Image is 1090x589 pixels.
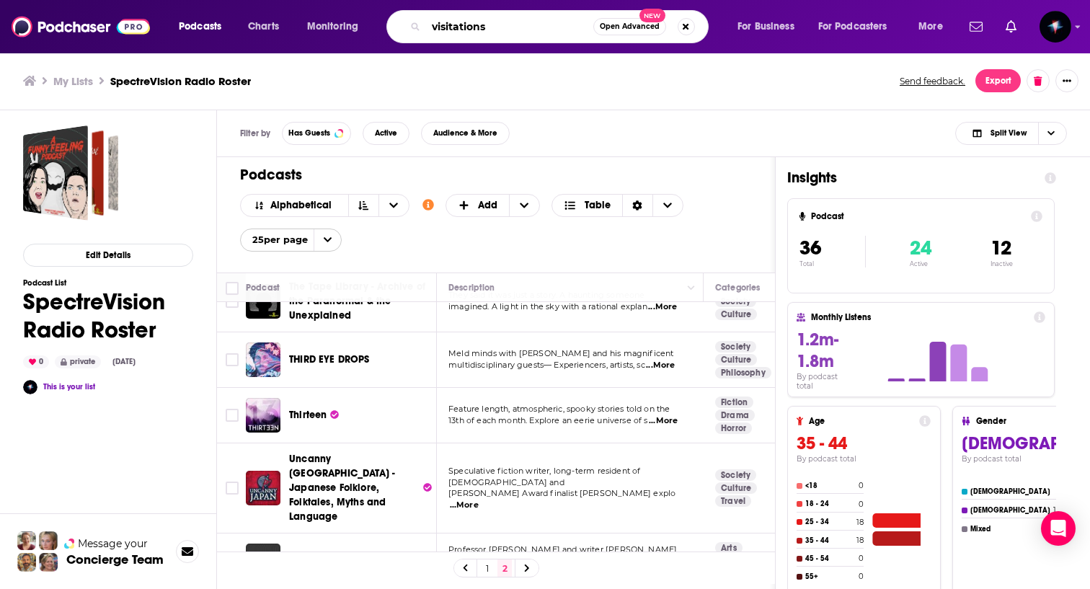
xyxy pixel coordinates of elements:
a: dnoah [23,380,37,394]
span: Active [375,129,397,137]
h3: 35 - 44 [797,433,931,454]
h4: By podcast total [797,372,856,391]
p: Active [910,260,931,267]
span: For Podcasters [818,17,887,37]
h4: 18 [1053,505,1060,515]
a: Society [715,341,756,353]
h3: SpectreVision Radio Roster [110,74,251,88]
img: Jules Profile [39,531,58,550]
h4: Podcast [811,211,1025,221]
h4: 35 - 44 [805,536,854,545]
button: open menu [297,15,377,38]
button: Show profile menu [1040,11,1071,43]
h4: Age [809,416,913,426]
span: New [639,9,665,22]
input: Search podcasts, credits, & more... [426,15,593,38]
span: Add [478,200,497,211]
h4: [DEMOGRAPHIC_DATA] [970,487,1053,496]
h4: 18 [856,518,864,527]
span: ...More [646,360,675,371]
span: ...More [450,500,479,511]
a: Philosophy [715,367,771,378]
button: open menu [169,15,240,38]
span: ...More [649,415,678,427]
span: multidisciplinary guests— Experiencers, artists, sc [448,360,645,370]
span: Speculative fiction writer, long-term resident of [DEMOGRAPHIC_DATA] and [448,466,640,487]
button: Column Actions [683,280,700,297]
a: Show additional information [422,198,434,212]
span: Toggle select row [226,482,239,495]
h4: 45 - 54 [805,554,856,563]
a: 2 [497,559,512,577]
span: Alphabetical [270,200,337,211]
a: Society [715,469,756,481]
span: More [918,17,943,37]
span: Monitoring [307,17,358,37]
button: Send feedback. [895,75,970,87]
img: THIRD EYE DROPS [246,342,280,377]
span: Message your [78,536,148,551]
h4: 25 - 34 [805,518,854,526]
button: Export [975,69,1021,92]
button: Choose View [955,122,1067,145]
a: THIRD EYE DROPS [289,353,370,367]
button: open menu [378,195,409,216]
a: Travel [715,495,751,507]
h4: 0 [859,481,864,490]
h4: 18 [856,536,864,545]
h3: Filter by [240,128,270,138]
a: Culture [715,482,757,494]
span: Toggle select row [226,353,239,366]
span: Toggle select row [226,409,239,422]
a: Drama [715,409,755,421]
button: open menu [809,15,908,38]
span: Table [585,200,611,211]
h2: Choose List sort [240,194,409,217]
button: Sort Direction [348,195,378,216]
button: + Add [446,194,541,217]
div: Categories [715,279,760,296]
span: THIRD EYE DROPS [289,353,370,366]
button: open menu [240,229,342,252]
span: [PERSON_NAME] Award finalist [PERSON_NAME] explo [448,488,675,498]
h4: 0 [859,500,864,509]
span: 24 [910,236,931,260]
h4: 55+ [805,572,856,581]
a: Arts [715,542,743,554]
button: Active [363,122,409,145]
div: 0 [23,355,49,368]
img: Uncanny Japan - Japanese Folklore, Folktales, Myths and Language [246,471,280,505]
div: Description [448,279,495,296]
a: This is your list [43,382,95,391]
span: Uncanny [GEOGRAPHIC_DATA] - Japanese Folklore, Folktales, Myths and Language [289,453,395,523]
span: Charts [248,17,279,37]
h4: 18 - 24 [805,500,856,508]
h1: Insights [787,169,1033,187]
button: open menu [241,200,348,211]
a: Show notifications dropdown [1000,14,1022,39]
div: Open Intercom Messenger [1041,511,1076,546]
h4: <18 [805,482,856,490]
span: Open Advanced [600,23,660,30]
button: Show More Button [1055,69,1078,92]
h4: [DEMOGRAPHIC_DATA] [970,506,1050,515]
span: Feature length, atmospheric, spooky stories told on the [448,404,670,414]
h4: Monthly Listens [811,312,1027,322]
span: Split View [991,129,1027,137]
a: My Lists [53,74,93,88]
span: 36 [799,236,821,260]
div: Sort Direction [622,195,652,216]
span: SpectreVision Radio Roster [23,125,118,221]
h3: Concierge Team [66,552,164,567]
span: 1.2m-1.8m [797,329,838,372]
img: Weird Studies [246,544,280,578]
a: Culture [715,309,757,320]
a: Culture [715,354,757,366]
a: Thirteen [246,398,280,433]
